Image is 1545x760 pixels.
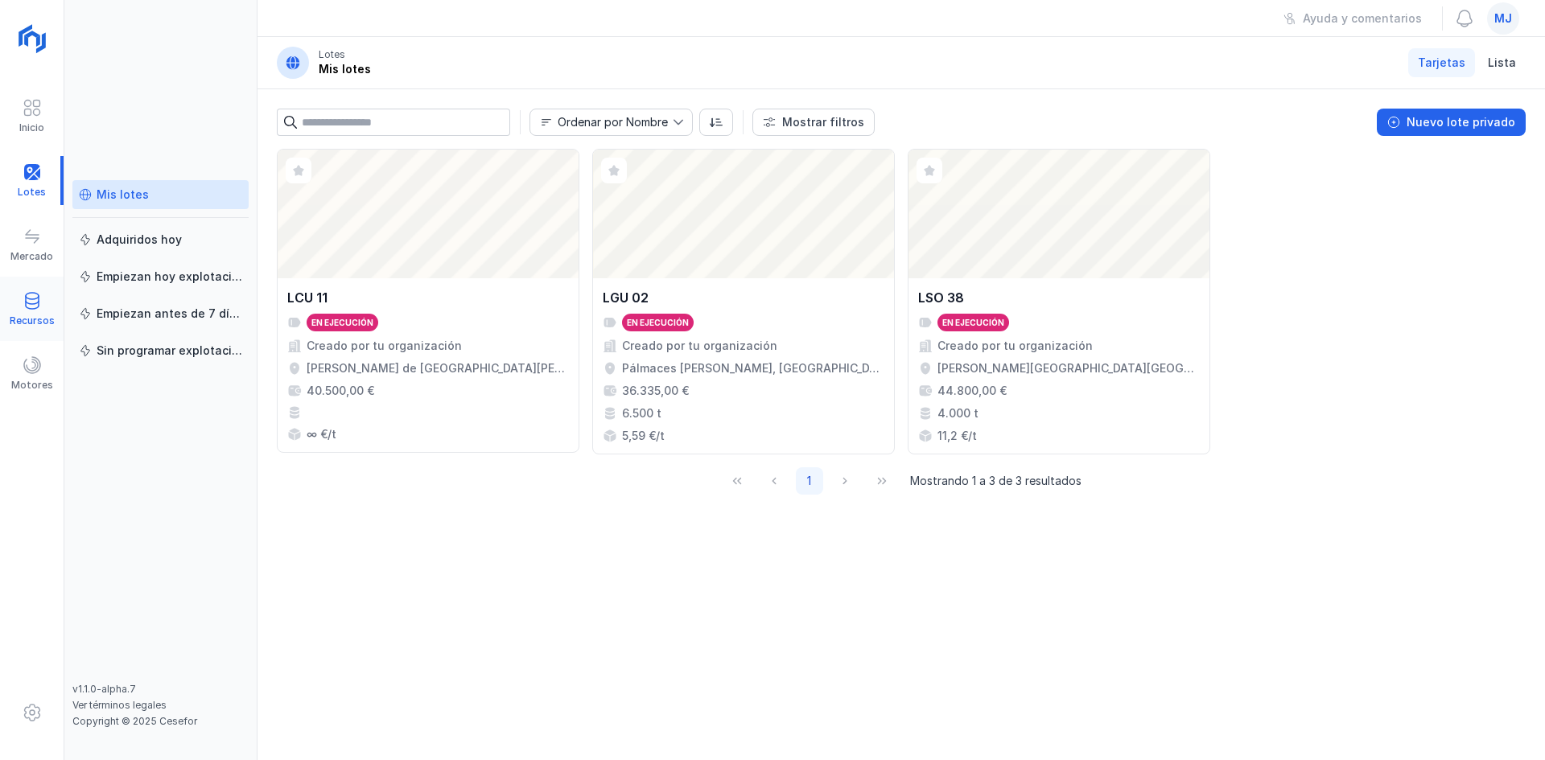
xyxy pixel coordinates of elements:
[1407,114,1515,130] div: Nuevo lote privado
[307,338,462,354] div: Creado por tu organización
[19,121,44,134] div: Inicio
[311,317,373,328] div: En ejecución
[307,383,374,399] div: 40.500,00 €
[72,715,249,728] div: Copyright © 2025 Cesefor
[1303,10,1422,27] div: Ayuda y comentarios
[937,338,1093,354] div: Creado por tu organización
[622,383,689,399] div: 36.335,00 €
[1273,5,1432,32] button: Ayuda y comentarios
[97,269,242,285] div: Empiezan hoy explotación
[97,187,149,203] div: Mis lotes
[97,232,182,248] div: Adquiridos hoy
[72,699,167,711] a: Ver términos legales
[72,299,249,328] a: Empiezan antes de 7 días
[603,288,649,307] div: LGU 02
[1494,10,1512,27] span: mj
[319,61,371,77] div: Mis lotes
[937,360,1200,376] div: [PERSON_NAME][GEOGRAPHIC_DATA][GEOGRAPHIC_DATA], [GEOGRAPHIC_DATA], [GEOGRAPHIC_DATA]
[908,149,1210,454] a: LSO 38En ejecuciónCreado por tu organización[PERSON_NAME][GEOGRAPHIC_DATA][GEOGRAPHIC_DATA], [GEO...
[1408,48,1475,77] a: Tarjetas
[918,288,964,307] div: LSO 38
[10,314,55,327] div: Recursos
[10,250,53,263] div: Mercado
[97,306,242,322] div: Empiezan antes de 7 días
[622,428,665,444] div: 5,59 €/t
[72,683,249,696] div: v1.1.0-alpha.7
[307,426,336,442] div: ∞ €/t
[910,473,1081,489] span: Mostrando 1 a 3 de 3 resultados
[72,225,249,254] a: Adquiridos hoy
[97,343,242,359] div: Sin programar explotación
[72,180,249,209] a: Mis lotes
[937,383,1007,399] div: 44.800,00 €
[277,149,579,454] a: LCU 11En ejecuciónCreado por tu organización[PERSON_NAME] de [GEOGRAPHIC_DATA][PERSON_NAME], [GEO...
[1478,48,1526,77] a: Lista
[796,467,823,495] button: Page 1
[11,379,53,392] div: Motores
[592,149,895,454] a: LGU 02En ejecuciónCreado por tu organizaciónPálmaces [PERSON_NAME], [GEOGRAPHIC_DATA], [GEOGRAPHI...
[72,336,249,365] a: Sin programar explotación
[622,405,661,421] div: 6.500 t
[558,117,668,128] div: Ordenar por Nombre
[752,109,875,136] button: Mostrar filtros
[782,114,864,130] div: Mostrar filtros
[1377,109,1526,136] button: Nuevo lote privado
[12,18,52,59] img: logoRight.svg
[937,428,977,444] div: 11,2 €/t
[1418,55,1465,71] span: Tarjetas
[1488,55,1516,71] span: Lista
[307,360,569,376] div: [PERSON_NAME] de [GEOGRAPHIC_DATA][PERSON_NAME], [GEOGRAPHIC_DATA], [GEOGRAPHIC_DATA], [GEOGRAPHI...
[287,288,328,307] div: LCU 11
[319,48,345,61] div: Lotes
[622,338,777,354] div: Creado por tu organización
[72,262,249,291] a: Empiezan hoy explotación
[622,360,884,376] div: Pálmaces [PERSON_NAME], [GEOGRAPHIC_DATA], [GEOGRAPHIC_DATA], [GEOGRAPHIC_DATA]
[627,317,689,328] div: En ejecución
[937,405,978,421] div: 4.000 t
[942,317,1004,328] div: En ejecución
[530,109,673,135] span: Nombre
